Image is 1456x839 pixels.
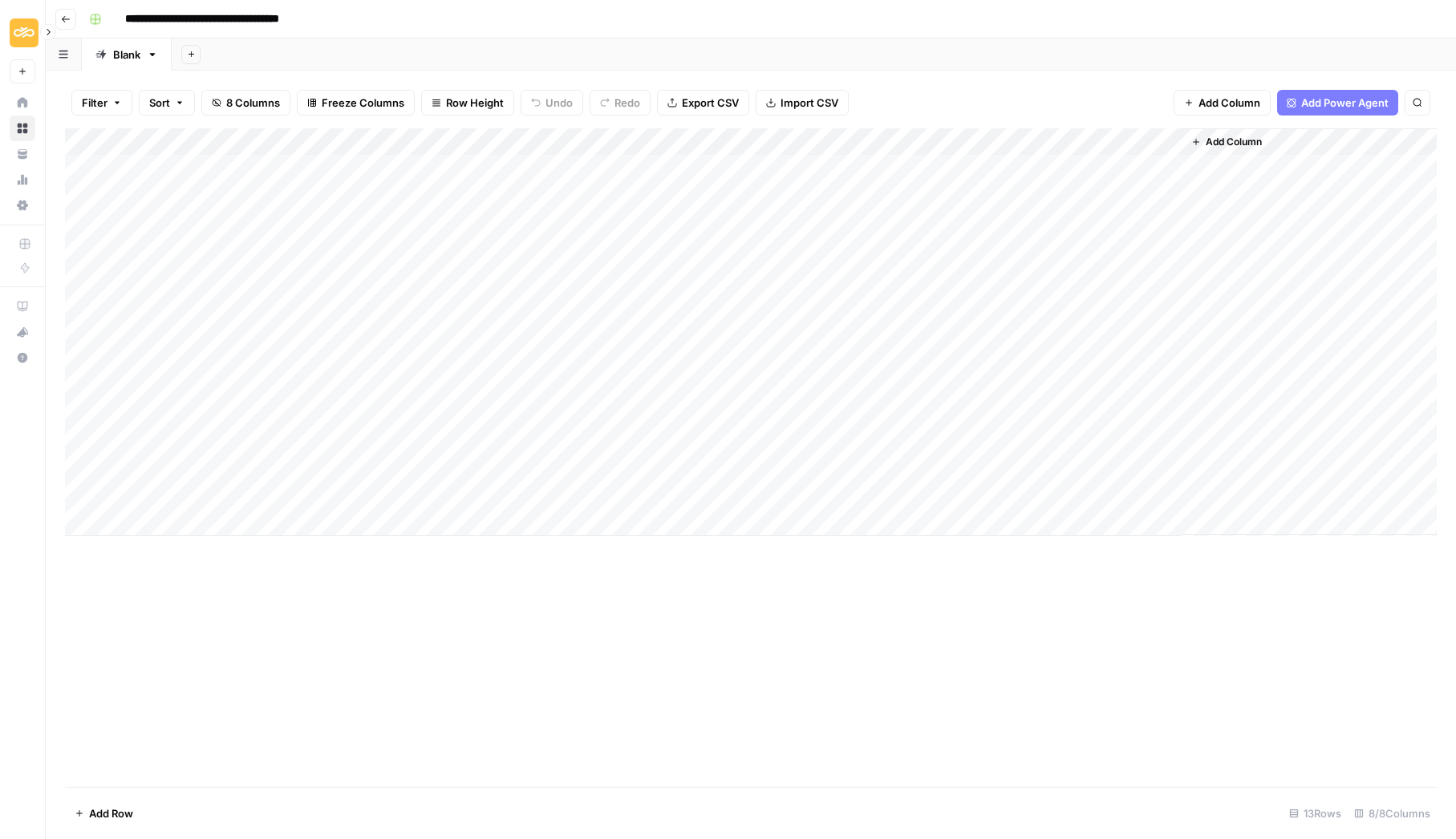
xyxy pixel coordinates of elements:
[10,167,35,193] a: Usage
[756,90,849,116] button: Import CSV
[322,95,404,111] span: Freeze Columns
[65,800,143,826] button: Add Row
[590,90,651,116] button: Redo
[10,320,34,344] div: What's new?
[1198,95,1260,111] span: Add Column
[201,90,290,116] button: 8 Columns
[682,95,739,111] span: Export CSV
[89,805,133,821] span: Add Row
[657,90,749,116] button: Export CSV
[10,18,39,47] img: Sinch Logo
[10,193,35,218] a: Settings
[10,90,35,116] a: Home
[82,39,172,71] a: Blank
[10,319,35,345] button: What's new?
[1277,90,1398,116] button: Add Power Agent
[421,90,514,116] button: Row Height
[297,90,415,116] button: Freeze Columns
[10,345,35,371] button: Help + Support
[10,116,35,141] a: Browse
[1301,95,1389,111] span: Add Power Agent
[10,141,35,167] a: Your Data
[71,90,132,116] button: Filter
[10,294,35,319] a: AirOps Academy
[113,47,140,63] div: Blank
[521,90,583,116] button: Undo
[1174,90,1271,116] button: Add Column
[1348,800,1437,826] div: 8/8 Columns
[614,95,640,111] span: Redo
[149,95,170,111] span: Sort
[781,95,838,111] span: Import CSV
[1283,800,1348,826] div: 13 Rows
[446,95,504,111] span: Row Height
[10,13,35,53] button: Workspace: Sinch
[1185,132,1268,152] button: Add Column
[82,95,107,111] span: Filter
[545,95,573,111] span: Undo
[1206,135,1262,149] span: Add Column
[226,95,280,111] span: 8 Columns
[139,90,195,116] button: Sort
